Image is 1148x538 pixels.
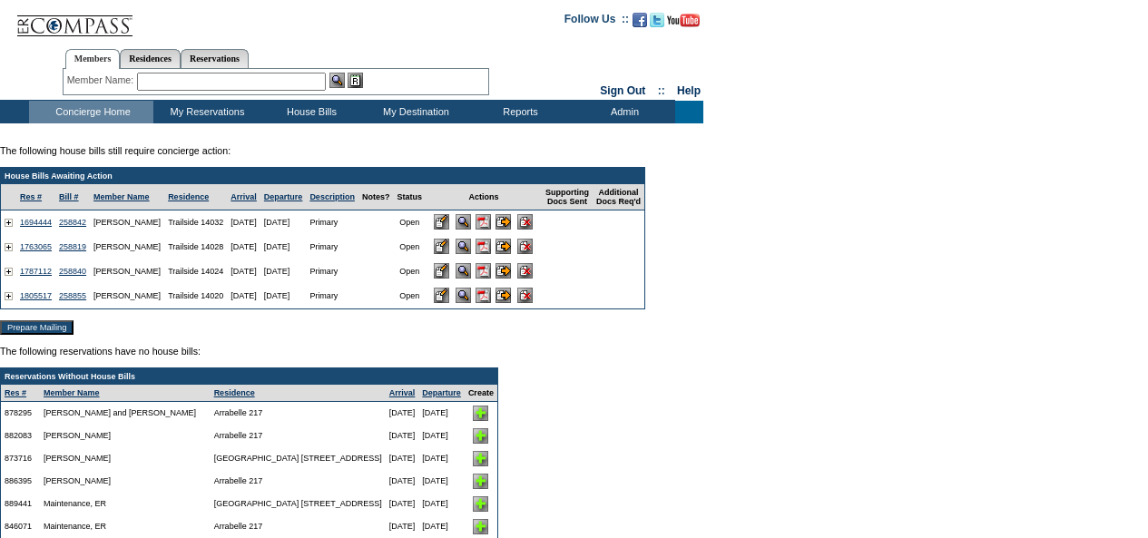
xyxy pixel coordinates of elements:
td: 846071 [1,515,40,538]
a: Members [65,49,121,69]
a: Sign Out [600,84,645,97]
td: [PERSON_NAME] [40,425,211,447]
td: [DATE] [227,235,260,259]
td: [DATE] [260,284,307,308]
td: Open [393,259,426,284]
a: Description [309,192,355,201]
a: Residence [168,192,209,201]
td: [PERSON_NAME] [40,470,211,493]
td: 889441 [1,493,40,515]
td: Arrabelle 217 [211,402,386,425]
td: My Destination [362,101,466,123]
td: My Reservations [153,101,258,123]
td: [DATE] [227,259,260,284]
td: [DATE] [418,470,465,493]
td: Concierge Home [29,101,153,123]
td: Actions [426,184,542,210]
td: [DATE] [386,515,419,538]
a: Subscribe to our YouTube Channel [667,18,700,29]
a: Help [677,84,701,97]
td: Admin [571,101,675,123]
td: [DATE] [227,284,260,308]
img: Add House Bill [473,496,488,512]
a: Residences [120,49,181,68]
td: Open [393,284,426,308]
td: [PERSON_NAME] [90,235,164,259]
td: [DATE] [260,235,307,259]
a: Reservations [181,49,249,68]
input: Delete [517,239,533,254]
td: [PERSON_NAME] and [PERSON_NAME] [40,402,211,425]
img: Follow us on Twitter [650,13,664,27]
input: Edit [434,288,449,303]
td: Trailside 14020 [164,284,227,308]
a: Member Name [44,388,100,397]
td: 882083 [1,425,40,447]
img: b_pdf.gif [476,263,491,279]
img: Subscribe to our YouTube Channel [667,14,700,27]
td: [DATE] [260,210,307,235]
td: [DATE] [386,447,419,470]
div: Member Name: [67,73,137,88]
td: Arrabelle 217 [211,425,386,447]
a: Member Name [93,192,150,201]
td: [DATE] [418,493,465,515]
img: Reservations [348,73,363,88]
td: Primary [306,284,358,308]
a: Residence [214,388,255,397]
td: Follow Us :: [564,11,629,33]
input: Submit for Processing [496,263,511,279]
img: Add House Bill [473,428,488,444]
a: 1763065 [20,242,52,251]
a: 1805517 [20,291,52,300]
td: House Bills Awaiting Action [1,168,644,184]
a: 1694444 [20,218,52,227]
td: Additional Docs Req'd [593,184,644,210]
td: [PERSON_NAME] [40,447,211,470]
a: 258819 [59,242,86,251]
a: Departure [264,192,303,201]
input: View [456,288,471,303]
td: [DATE] [386,402,419,425]
td: Supporting Docs Sent [542,184,593,210]
td: Maintenance, ER [40,515,211,538]
a: 1787112 [20,267,52,276]
input: Delete [517,214,533,230]
a: 258855 [59,291,86,300]
img: Add House Bill [473,406,488,421]
td: 873716 [1,447,40,470]
img: b_pdf.gif [476,214,491,230]
img: plus.gif [5,268,13,276]
input: Edit [434,239,449,254]
input: Delete [517,288,533,303]
td: Trailside 14028 [164,235,227,259]
td: Reservations Without House Bills [1,368,497,385]
a: Res # [5,388,26,397]
input: Edit [434,263,449,279]
input: Submit for Processing [496,288,511,303]
td: [GEOGRAPHIC_DATA] [STREET_ADDRESS] [211,493,386,515]
img: b_pdf.gif [476,288,491,303]
input: View [456,263,471,279]
td: 886395 [1,470,40,493]
td: [PERSON_NAME] [90,210,164,235]
td: Trailside 14024 [164,259,227,284]
a: 258842 [59,218,86,227]
input: Submit for Processing [496,239,511,254]
img: Add House Bill [473,519,488,534]
td: Open [393,235,426,259]
a: Follow us on Twitter [650,18,664,29]
img: plus.gif [5,219,13,227]
td: Trailside 14032 [164,210,227,235]
td: 878295 [1,402,40,425]
td: House Bills [258,101,362,123]
img: Add House Bill [473,451,488,466]
td: [PERSON_NAME] [90,284,164,308]
a: Arrival [231,192,257,201]
td: Open [393,210,426,235]
td: Arrabelle 217 [211,470,386,493]
td: [DATE] [418,425,465,447]
td: [GEOGRAPHIC_DATA] [STREET_ADDRESS] [211,447,386,470]
td: Primary [306,210,358,235]
img: plus.gif [5,243,13,251]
